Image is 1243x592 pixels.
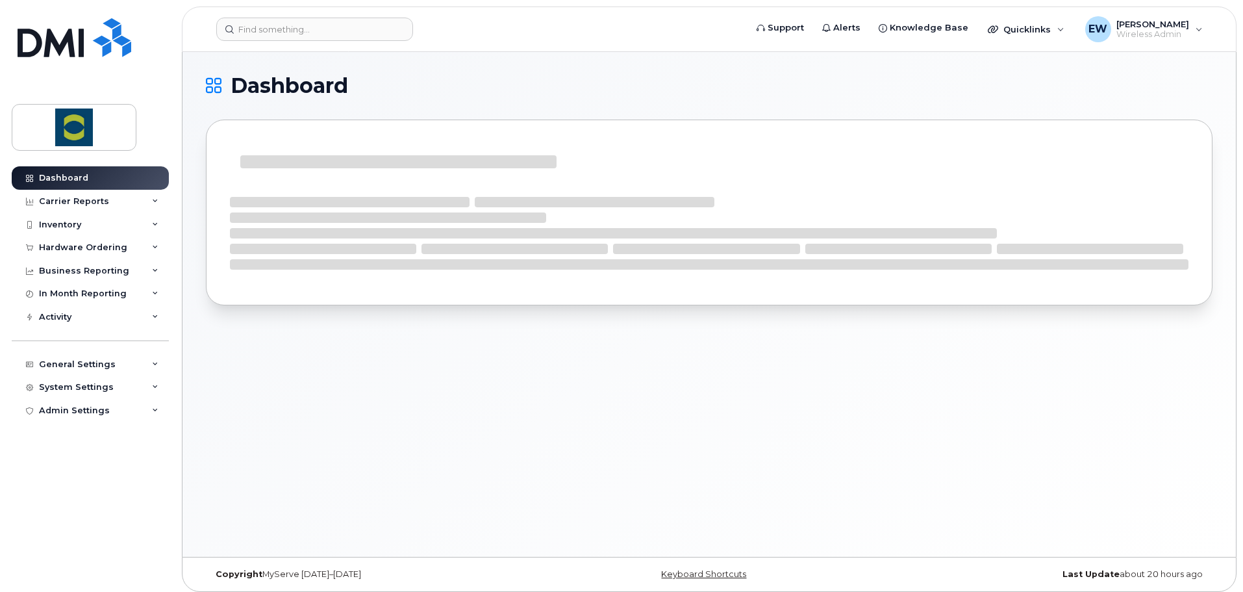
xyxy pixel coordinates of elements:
div: MyServe [DATE]–[DATE] [206,569,542,580]
span: Dashboard [231,76,348,96]
div: about 20 hours ago [877,569,1212,580]
strong: Copyright [216,569,262,579]
a: Keyboard Shortcuts [661,569,746,579]
strong: Last Update [1062,569,1120,579]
